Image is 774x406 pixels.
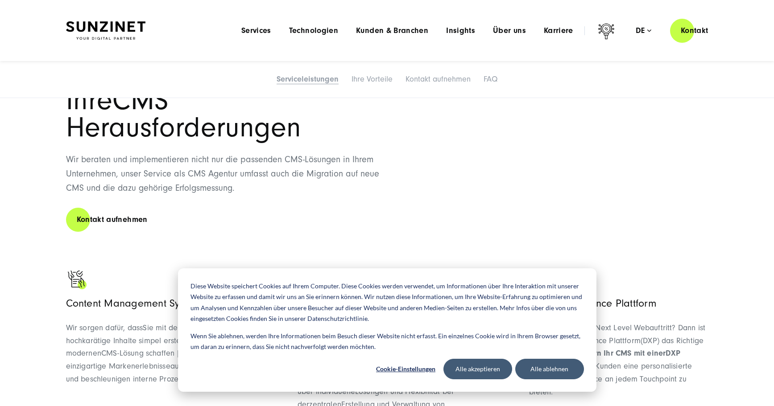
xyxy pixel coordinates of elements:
[66,155,379,193] span: Wir beraten und implementieren nicht nur die passenden CMS-Lösungen in Ihrem Unternehmen, unser S...
[529,297,708,310] h3: Digital Experience Plattform
[146,349,236,358] span: schaffen [PERSON_NAME]
[636,26,651,35] div: de
[356,26,428,35] a: Kunden & Branchen
[190,281,584,324] p: Diese Website speichert Cookies auf Ihrem Computer. Diese Cookies werden verwendet, um Informatio...
[515,359,584,379] button: Alle ablehnen
[318,387,355,396] span: ndividuelle
[66,84,302,144] span: CMS Herausforderungen
[241,26,271,35] a: Services
[66,361,231,384] span: auf allen Kanälen und beschleunigen interne Prozesse
[289,26,338,35] a: Technologien
[178,268,596,392] div: Cookie banner
[101,349,144,358] span: CMS-Lösung
[529,323,705,345] span: Sie möchten einen Next Level Webauftritt? Dann ist eine
[484,74,497,84] a: FAQ
[544,26,573,35] a: Karriere
[406,74,471,84] a: Kontakt aufnehmen
[66,21,145,40] img: SUNZINET Full Service Digital Agentur
[66,323,242,345] span: Sie mit dem passenden CMS hochkarätige Inhalte simpel erstellen
[66,207,158,232] a: Kontakt aufnehmen
[553,349,666,358] strong: Wir erweitern Ihr CMS mit einer
[190,331,584,353] p: Wenn Sie ablehnen, werden Ihre Informationen beim Besuch dieser Website nicht erfasst. Ein einzel...
[372,359,440,379] button: Cookie-Einstellungen
[529,361,692,397] span: um Ihren Kunden eine personalisierte Customer Experience an jedem Touchpoint zu bieten.
[446,26,475,35] a: Insights
[66,269,88,291] img: Content Management System - CMS Agentur und Headless CMS Agentur SUNZINET
[670,18,719,43] a: Kontakt
[352,74,393,84] a: Ihre Vorteile
[277,74,339,84] a: Serviceleistungen
[66,297,245,310] h3: Content Management System
[443,359,512,379] button: Alle akzeptieren
[66,323,143,332] span: Wir sorgen dafür, dass
[493,26,526,35] a: Über uns
[66,361,170,371] span: einzigartige Markenerlebnisse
